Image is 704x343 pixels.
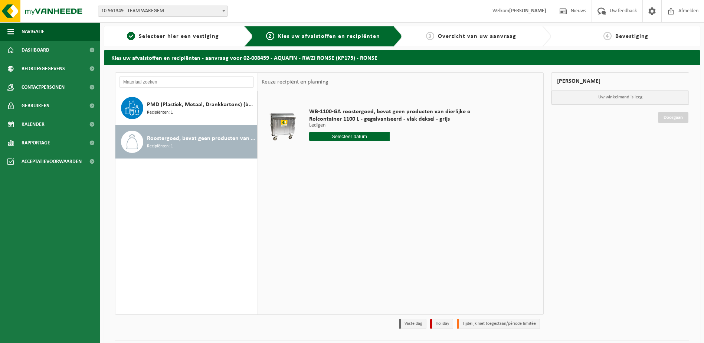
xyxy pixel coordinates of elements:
[399,319,426,329] li: Vaste dag
[147,109,173,116] span: Recipiënten: 1
[139,33,219,39] span: Selecteer hier een vestiging
[147,134,255,143] span: Roostergoed, bevat geen producten van dierlijke oorsprong
[115,91,258,125] button: PMD (Plastiek, Metaal, Drankkartons) (bedrijven) Recipiënten: 1
[104,50,700,65] h2: Kies uw afvalstoffen en recipiënten - aanvraag voor 02-008459 - AQUAFIN - RWZI RONSE (KP175) - RONSE
[266,32,274,40] span: 2
[127,32,135,40] span: 1
[309,108,471,115] span: WB-1100-GA roostergoed, bevat geen producten van dierlijke o
[278,33,380,39] span: Kies uw afvalstoffen en recipiënten
[22,22,45,41] span: Navigatie
[147,143,173,150] span: Recipiënten: 1
[309,115,471,123] span: Rolcontainer 1100 L - gegalvaniseerd - vlak deksel - grijs
[22,97,49,115] span: Gebruikers
[457,319,540,329] li: Tijdelijk niet toegestaan/période limitée
[119,76,254,88] input: Materiaal zoeken
[551,90,689,104] p: Uw winkelmand is leeg
[22,59,65,78] span: Bedrijfsgegevens
[258,73,332,91] div: Keuze recipiënt en planning
[98,6,227,16] span: 10-961349 - TEAM WAREGEM
[615,33,648,39] span: Bevestiging
[22,78,65,97] span: Contactpersonen
[309,132,390,141] input: Selecteer datum
[430,319,453,329] li: Holiday
[551,72,689,90] div: [PERSON_NAME]
[147,100,255,109] span: PMD (Plastiek, Metaal, Drankkartons) (bedrijven)
[22,41,49,59] span: Dashboard
[438,33,516,39] span: Overzicht van uw aanvraag
[98,6,228,17] span: 10-961349 - TEAM WAREGEM
[108,32,238,41] a: 1Selecteer hier een vestiging
[426,32,434,40] span: 3
[22,115,45,134] span: Kalender
[22,134,50,152] span: Rapportage
[509,8,546,14] strong: [PERSON_NAME]
[658,112,688,123] a: Doorgaan
[22,152,82,171] span: Acceptatievoorwaarden
[309,123,471,128] p: Ledigen
[603,32,612,40] span: 4
[115,125,258,159] button: Roostergoed, bevat geen producten van dierlijke oorsprong Recipiënten: 1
